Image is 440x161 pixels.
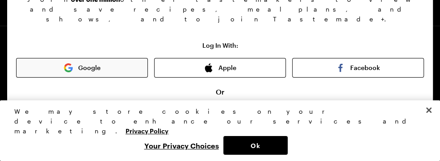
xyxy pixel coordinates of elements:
[223,136,288,155] button: Ok
[14,107,418,136] div: We may store cookies on your device to enhance our services and marketing.
[140,136,223,155] button: Your Privacy Choices
[16,58,148,78] button: Google
[292,58,424,78] button: Facebook
[419,100,439,120] button: Close
[216,87,224,97] span: Or
[202,42,238,49] p: Log In With:
[126,126,168,135] a: More information about your privacy, opens in a new tab
[14,107,418,155] div: Privacy
[154,58,286,78] button: Apple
